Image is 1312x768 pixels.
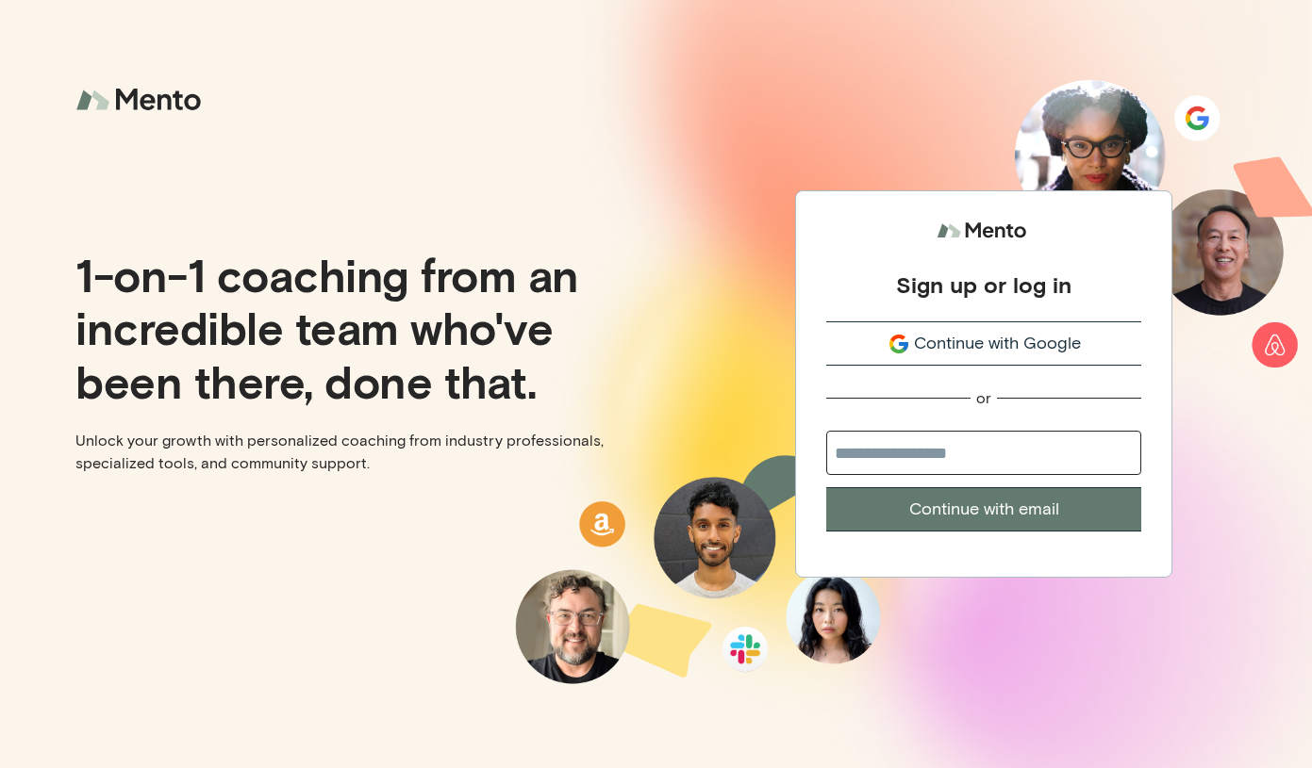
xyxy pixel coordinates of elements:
[976,388,991,408] div: or
[826,487,1141,531] button: Continue with email
[914,331,1081,356] span: Continue with Google
[826,321,1141,366] button: Continue with Google
[75,75,208,125] img: logo
[937,214,1031,249] img: logo.svg
[75,430,641,475] p: Unlock your growth with personalized coaching from industry professionals, specialized tools, and...
[896,270,1071,299] div: Sign up or log in
[75,248,641,406] p: 1-on-1 coaching from an incredible team who've been there, done that.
